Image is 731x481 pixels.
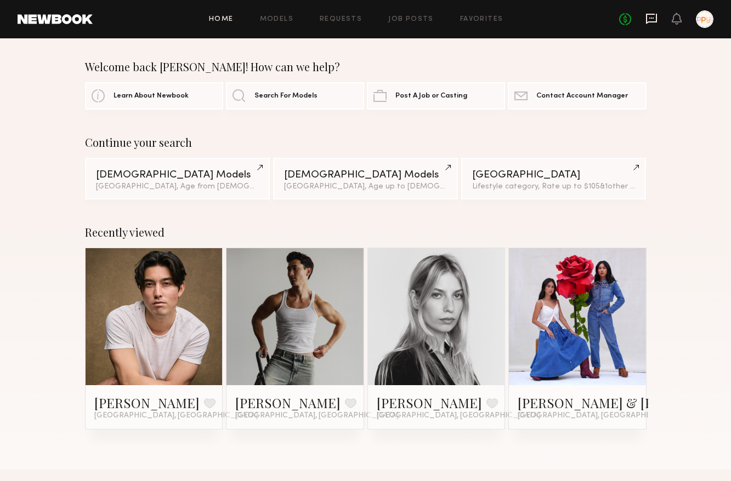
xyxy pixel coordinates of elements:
span: Contact Account Manager [536,93,628,100]
a: [DEMOGRAPHIC_DATA] Models[GEOGRAPHIC_DATA], Age from [DEMOGRAPHIC_DATA]. [85,158,270,199]
a: [PERSON_NAME] [377,394,482,411]
a: [PERSON_NAME] [94,394,200,411]
a: Job Posts [388,16,434,23]
a: Models [260,16,293,23]
div: Welcome back [PERSON_NAME]! How can we help? [85,60,647,73]
a: Home [209,16,234,23]
div: Continue your search [85,136,647,149]
a: [PERSON_NAME] [235,394,341,411]
a: Post A Job or Casting [367,82,505,110]
span: [GEOGRAPHIC_DATA], [GEOGRAPHIC_DATA] [235,411,399,420]
span: [GEOGRAPHIC_DATA], [GEOGRAPHIC_DATA] [94,411,258,420]
a: [GEOGRAPHIC_DATA]Lifestyle category, Rate up to $105&1other filter [461,158,646,199]
div: [GEOGRAPHIC_DATA] [472,170,635,180]
a: Requests [320,16,362,23]
span: Post A Job or Casting [395,93,467,100]
a: Contact Account Manager [508,82,646,110]
span: & 1 other filter [600,183,647,190]
span: [GEOGRAPHIC_DATA], [GEOGRAPHIC_DATA] [518,411,681,420]
a: [DEMOGRAPHIC_DATA] Models[GEOGRAPHIC_DATA], Age up to [DEMOGRAPHIC_DATA]. [273,158,458,199]
span: [GEOGRAPHIC_DATA], [GEOGRAPHIC_DATA] [377,411,540,420]
div: [GEOGRAPHIC_DATA], Age up to [DEMOGRAPHIC_DATA]. [284,183,447,191]
div: [GEOGRAPHIC_DATA], Age from [DEMOGRAPHIC_DATA]. [96,183,259,191]
span: Search For Models [254,93,318,100]
div: Recently viewed [85,226,647,239]
div: Lifestyle category, Rate up to $105 [472,183,635,191]
a: Learn About Newbook [85,82,223,110]
a: Favorites [460,16,503,23]
div: [DEMOGRAPHIC_DATA] Models [96,170,259,180]
a: Search For Models [226,82,364,110]
span: Learn About Newbook [114,93,189,100]
div: [DEMOGRAPHIC_DATA] Models [284,170,447,180]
